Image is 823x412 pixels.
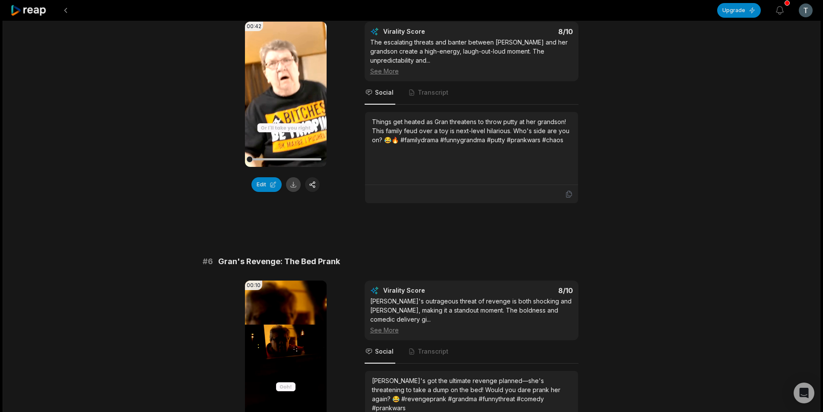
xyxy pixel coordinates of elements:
[365,340,578,364] nav: Tabs
[794,383,814,403] div: Open Intercom Messenger
[365,81,578,105] nav: Tabs
[375,88,394,97] span: Social
[383,286,476,295] div: Virality Score
[418,347,448,356] span: Transcript
[375,347,394,356] span: Social
[370,67,573,76] div: See More
[251,177,282,192] button: Edit
[203,256,213,268] span: # 6
[383,27,476,36] div: Virality Score
[480,27,573,36] div: 8 /10
[370,38,573,76] div: The escalating threats and banter between [PERSON_NAME] and her grandson create a high-energy, la...
[245,22,327,167] video: Your browser does not support mp4 format.
[418,88,448,97] span: Transcript
[372,117,571,144] div: Things get heated as Gran threatens to throw putty at her grandson! This family feud over a toy i...
[717,3,761,18] button: Upgrade
[480,286,573,295] div: 8 /10
[370,297,573,335] div: [PERSON_NAME]'s outrageous threat of revenge is both shocking and [PERSON_NAME], making it a stan...
[370,326,573,335] div: See More
[218,256,340,268] span: Gran's Revenge: The Bed Prank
